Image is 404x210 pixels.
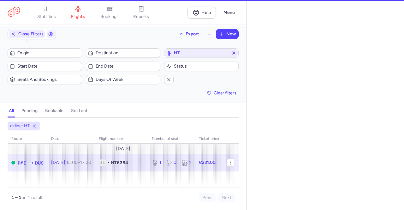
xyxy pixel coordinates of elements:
time: 15:00 [66,160,78,165]
span: HT6384 [111,159,128,166]
span: [DATE] [116,146,130,151]
span: Son Sant Joan Airport, Palma, Spain [18,159,26,166]
span: statistics [37,14,56,20]
div: 1 [181,159,191,166]
button: Status [164,62,239,71]
button: New [216,29,238,39]
button: Prev. [199,193,216,202]
span: Destination [96,51,158,56]
span: reports [133,14,149,20]
button: HT [164,48,239,58]
h4: sold out [71,108,87,114]
span: Düsseldorf International Airport, Düsseldorf, Germany [35,159,44,166]
button: Days of week [86,75,160,84]
a: reports [125,6,157,20]
span: New [226,32,236,37]
th: date [47,134,95,144]
span: • [108,159,110,166]
span: Days of week [96,77,158,82]
span: OPEN [11,161,15,165]
strong: €331.00 [199,160,216,165]
th: Flight number [95,134,148,144]
span: 1L [99,159,106,166]
span: on 1 result [21,195,43,200]
button: Close Filters [8,29,46,39]
button: Seats and bookings [8,75,82,84]
button: Next [218,193,235,202]
span: Origin [17,51,80,56]
th: number of seats [148,134,195,144]
th: route [8,134,47,144]
button: Start date [8,62,82,71]
span: [DATE], [51,160,91,165]
span: bookings [100,14,119,20]
a: bookings [94,6,125,20]
span: HT [174,51,229,56]
button: Menu [220,7,239,19]
th: Ticket price [195,134,223,144]
button: Export [175,29,203,39]
div: 1 [152,159,162,166]
span: – [66,160,91,165]
h4: all [9,108,14,114]
span: flights [71,14,85,20]
a: flights [62,6,94,20]
button: Origin [8,48,82,58]
time: 17:20 [80,160,91,165]
span: Export [186,32,199,36]
a: CitizenPlane red outlined logo [8,7,20,18]
span: Close Filters [18,32,44,37]
span: airline: HT [10,123,30,129]
button: Destination [86,48,160,58]
button: End date [86,62,160,71]
a: Help [187,7,216,19]
span: End date [96,64,158,69]
div: 0 [167,159,176,166]
span: Seats and bookings [17,77,80,82]
a: statistics [31,6,62,20]
span: Start date [17,64,80,69]
h4: bookable [45,108,63,114]
h4: pending [21,108,38,114]
span: Help [201,10,211,15]
strong: 1 – 1 [11,195,21,200]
